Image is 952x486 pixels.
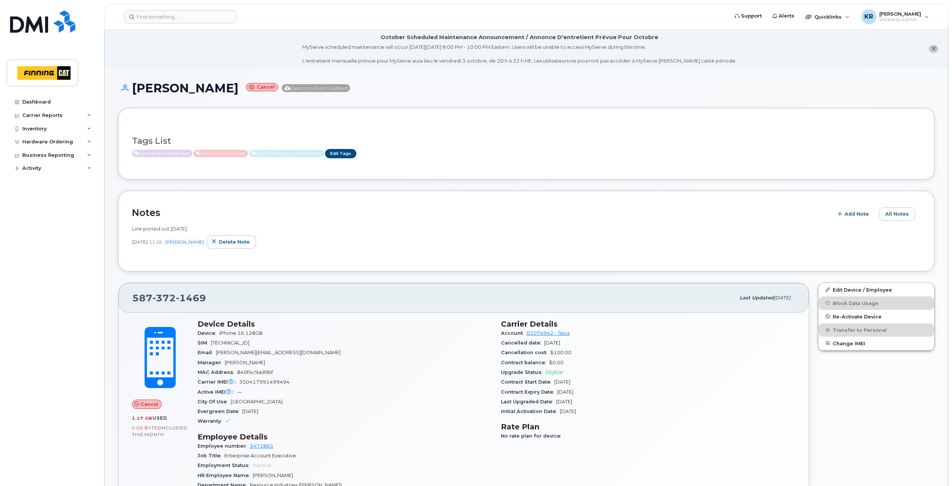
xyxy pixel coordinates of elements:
[920,454,946,480] iframe: Messenger Launcher
[132,292,206,304] span: 587
[885,210,909,217] span: All Notes
[819,283,934,296] a: Edit Device / Employee
[165,239,204,245] a: [PERSON_NAME]
[132,226,187,232] span: Line ported out [DATE]
[198,399,231,404] span: City Of Use
[253,473,293,478] span: [PERSON_NAME]
[381,34,658,41] div: October Scheduled Maintenance Announcement / Annonce D'entretient Prévue Pour Octobre
[198,389,237,395] span: Active IMEI
[132,416,152,421] span: 1.17 GB
[198,453,224,458] span: Job Title
[224,453,296,458] span: Enterprise Account Executive
[929,45,938,53] button: close notification
[554,379,570,385] span: [DATE]
[560,409,576,414] span: [DATE]
[152,415,167,421] span: used
[550,350,571,355] span: $100.00
[198,409,242,414] span: Evergreen Date
[242,409,258,414] span: [DATE]
[231,399,283,404] span: [GEOGRAPHIC_DATA]
[198,330,219,336] span: Device
[198,443,250,449] span: Employee number
[845,210,869,217] span: Add Note
[544,340,560,346] span: [DATE]
[774,295,791,301] span: [DATE]
[501,433,564,439] span: No rate plan for device
[132,425,160,431] span: 0.00 Bytes
[141,401,158,408] span: Cancel
[501,330,527,336] span: Account
[740,295,774,301] span: Last updated
[557,389,573,395] span: [DATE]
[325,149,356,158] a: Edit Tags
[225,360,265,365] span: [PERSON_NAME]
[219,330,263,336] span: iPhone 16 128GB
[132,239,148,245] span: [DATE]
[149,239,162,245] span: 11:16
[501,340,544,346] span: Cancelled date
[501,409,560,414] span: Initial Activation Date
[501,379,554,385] span: Contract Start Date
[819,323,934,337] button: Transfer to Personal
[833,314,882,319] span: Re-Activate Device
[198,369,237,375] span: MAC Address
[198,320,492,328] h3: Device Details
[219,238,250,245] span: Delete note
[132,136,921,146] h3: Tags List
[216,350,341,355] span: [PERSON_NAME][EMAIL_ADDRESS][DOMAIN_NAME]
[249,150,324,157] span: Active
[193,150,248,157] span: Active
[501,360,549,365] span: Contract balance
[556,399,572,404] span: [DATE]
[879,207,915,221] button: All Notes
[549,360,564,365] span: $0.00
[501,422,795,431] h3: Rate Plan
[198,432,492,441] h3: Employee Details
[198,418,225,424] span: Warranty
[252,463,271,468] span: Inactive
[198,340,211,346] span: SIM
[250,443,273,449] a: 3471865
[833,207,875,221] button: Add Note
[545,369,563,375] span: Eligible
[501,389,557,395] span: Contract Expiry Date
[237,369,273,375] span: 840f4c9ad9bf
[132,207,829,218] h2: Notes
[819,296,934,310] button: Block Data Usage
[819,337,934,350] button: Change IMEI
[819,310,934,323] button: Re-Activate Device
[176,292,206,304] span: 1469
[501,399,556,404] span: Last Upgraded Date
[198,350,216,355] span: Email
[239,379,290,385] span: 350417991499494
[152,292,176,304] span: 372
[501,320,795,328] h3: Carrier Details
[132,425,187,437] span: included this month
[198,360,225,365] span: Manager
[132,150,192,157] span: Active
[198,463,252,468] span: Employment Status
[198,379,239,385] span: Carrier IMEI
[282,84,350,92] span: Directory Push Enabled
[207,235,256,249] button: Delete note
[501,350,550,355] span: Cancellation cost
[211,340,249,346] span: [TECHNICAL_ID]
[527,330,570,336] a: 01074942 - Telus
[198,473,253,478] span: HR Employee Name
[237,389,242,395] span: —
[246,83,278,92] small: Cancel
[302,44,737,64] div: MyServe scheduled maintenance will occur [DATE][DATE] 8:00 PM - 10:00 PM Eastern. Users will be u...
[501,369,545,375] span: Upgrade Status
[118,82,934,95] h1: [PERSON_NAME]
